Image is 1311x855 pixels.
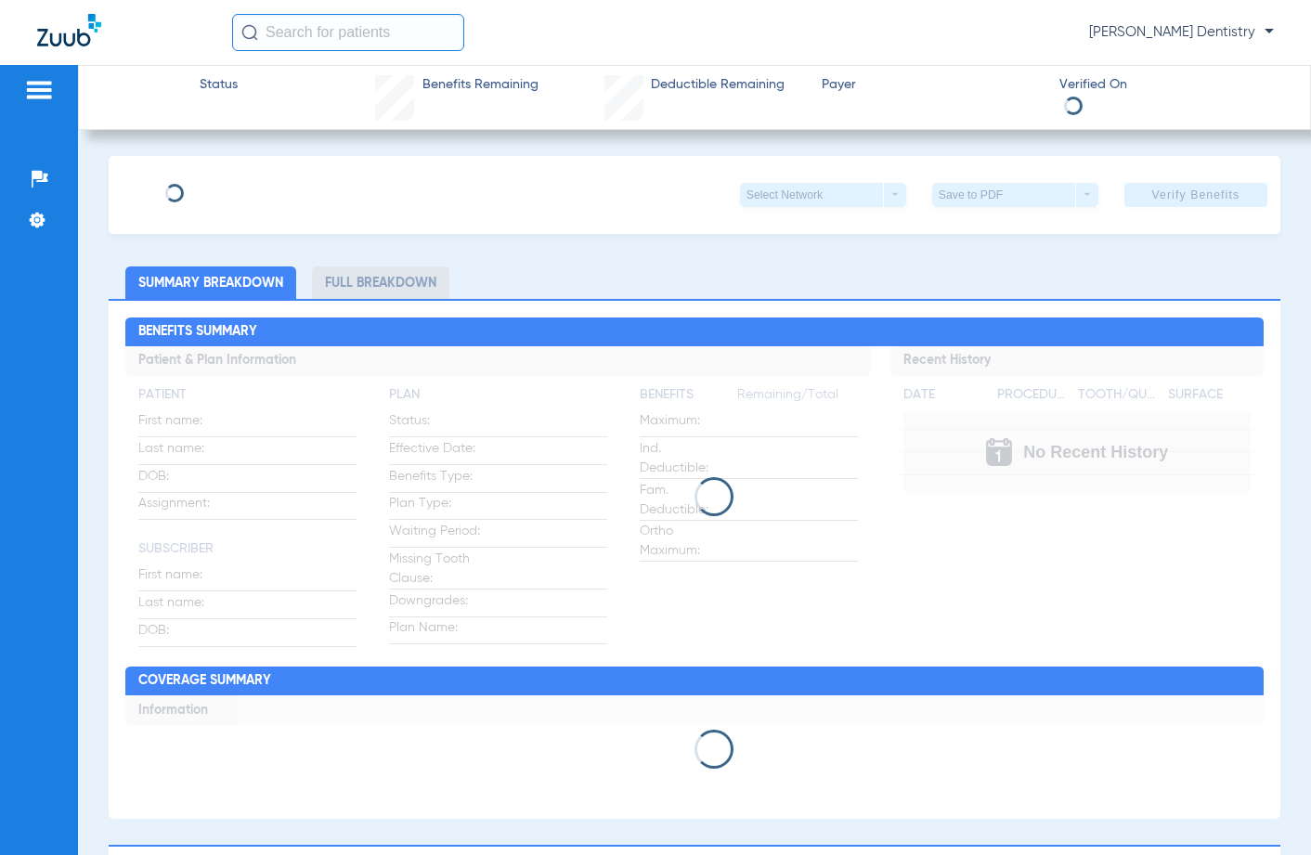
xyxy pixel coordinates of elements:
[822,75,1044,95] span: Payer
[24,79,54,101] img: hamburger-icon
[200,75,238,95] span: Status
[312,266,449,299] li: Full Breakdown
[1089,23,1274,42] span: [PERSON_NAME] Dentistry
[422,75,539,95] span: Benefits Remaining
[125,667,1265,696] h2: Coverage Summary
[651,75,785,95] span: Deductible Remaining
[241,24,258,41] img: Search Icon
[125,317,1265,347] h2: Benefits Summary
[125,266,296,299] li: Summary Breakdown
[232,14,464,51] input: Search for patients
[1059,75,1281,95] span: Verified On
[37,14,101,46] img: Zuub Logo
